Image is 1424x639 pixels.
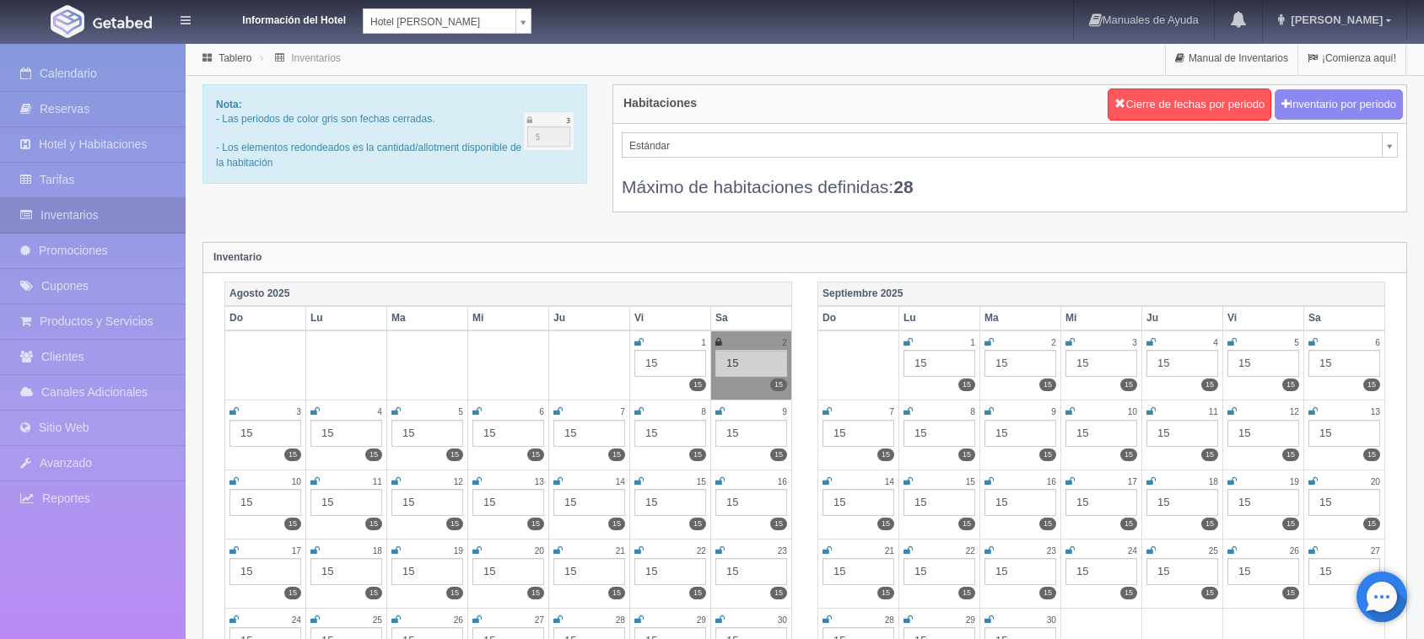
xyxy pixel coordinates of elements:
small: 17 [1128,477,1137,486]
small: 1 [701,338,706,347]
div: 15 [984,489,1056,516]
label: 15 [689,448,706,461]
div: 15 [1146,350,1218,377]
label: 15 [877,518,894,530]
small: 11 [1209,407,1218,416]
label: 15 [689,518,706,530]
div: 15 [310,420,382,447]
div: 15 [391,420,463,447]
small: 22 [966,546,975,556]
label: 15 [446,518,463,530]
label: 15 [1120,379,1137,391]
dt: Información del Hotel [211,8,346,28]
span: [PERSON_NAME] [1286,13,1383,26]
label: 15 [1039,587,1056,599]
th: Vi [630,306,711,330]
div: 15 [634,420,706,447]
small: 20 [535,546,544,556]
th: Lu [899,306,980,330]
th: Mi [1061,306,1142,330]
small: 21 [885,546,894,556]
label: 15 [1201,587,1218,599]
small: 4 [1213,338,1218,347]
label: 15 [446,448,463,461]
label: 15 [527,448,544,461]
label: 15 [284,518,301,530]
div: 15 [229,420,301,447]
small: 30 [778,615,787,625]
a: Estándar [622,132,1398,158]
small: 23 [778,546,787,556]
small: 2 [782,338,787,347]
div: 15 [823,420,894,447]
small: 15 [697,477,706,486]
strong: Inventario [213,251,262,263]
div: 15 [715,489,787,516]
label: 15 [877,448,894,461]
div: 15 [984,350,1056,377]
label: 15 [1282,587,1299,599]
div: Máximo de habitaciones definidas: [622,158,1398,199]
small: 5 [1294,338,1299,347]
small: 12 [454,477,463,486]
small: 4 [377,407,382,416]
small: 16 [778,477,787,486]
div: 15 [1065,420,1137,447]
label: 15 [1120,518,1137,530]
label: 15 [527,587,544,599]
label: 15 [1282,518,1299,530]
th: Septiembre 2025 [818,282,1385,306]
div: 15 [229,558,301,585]
div: 15 [1146,420,1218,447]
h4: Habitaciones [623,97,697,110]
small: 6 [539,407,544,416]
th: Ma [387,306,468,330]
label: 15 [1039,448,1056,461]
a: Manual de Inventarios [1166,42,1297,75]
div: 15 [1227,420,1299,447]
div: 15 [553,558,625,585]
div: 15 [391,558,463,585]
div: 15 [310,489,382,516]
small: 9 [782,407,787,416]
small: 26 [1290,546,1299,556]
th: Ju [549,306,630,330]
small: 19 [454,546,463,556]
div: 15 [715,420,787,447]
div: 15 [984,558,1056,585]
span: Estándar [629,133,1375,158]
small: 24 [1128,546,1137,556]
label: 15 [527,518,544,530]
small: 29 [966,615,975,625]
div: 15 [1065,558,1137,585]
small: 25 [373,615,382,625]
label: 15 [1120,587,1137,599]
label: 15 [1363,518,1380,530]
div: 15 [903,350,975,377]
img: cutoff.png [524,112,574,150]
th: Do [225,306,306,330]
div: 15 [903,558,975,585]
div: 15 [1308,350,1380,377]
th: Sa [1304,306,1385,330]
small: 10 [1128,407,1137,416]
label: 15 [1120,448,1137,461]
label: 15 [770,587,787,599]
div: 15 [229,489,301,516]
label: 15 [877,587,894,599]
div: 15 [715,350,787,377]
div: 15 [1227,489,1299,516]
div: 15 [1146,489,1218,516]
small: 9 [1051,407,1056,416]
th: Vi [1223,306,1304,330]
label: 15 [1201,379,1218,391]
label: 15 [608,518,625,530]
a: Inventarios [291,52,341,64]
small: 17 [292,546,301,556]
label: 15 [689,587,706,599]
div: 15 [715,558,787,585]
small: 11 [373,477,382,486]
small: 18 [1209,477,1218,486]
small: 18 [373,546,382,556]
small: 14 [616,477,625,486]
